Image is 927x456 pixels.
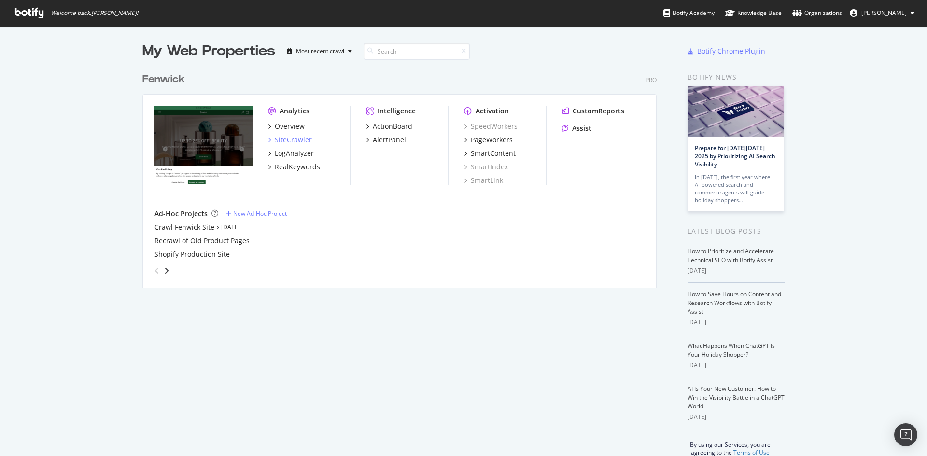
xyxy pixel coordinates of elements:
[695,144,775,168] a: Prepare for [DATE][DATE] 2025 by Prioritizing AI Search Visibility
[275,149,314,158] div: LogAnalyzer
[221,223,240,231] a: [DATE]
[268,135,312,145] a: SiteCrawler
[697,46,765,56] div: Botify Chrome Plugin
[646,76,657,84] div: Pro
[142,61,664,288] div: grid
[725,8,782,18] div: Knowledge Base
[695,173,777,204] div: In [DATE], the first year where AI-powered search and commerce agents will guide holiday shoppers…
[233,209,287,218] div: New Ad-Hoc Project
[792,8,842,18] div: Organizations
[142,41,275,61] div: My Web Properties
[688,385,785,410] a: AI Is Your New Customer: How to Win the Visibility Battle in a ChatGPT World
[688,86,784,137] img: Prepare for Black Friday 2025 by Prioritizing AI Search Visibility
[275,135,312,145] div: SiteCrawler
[280,106,309,116] div: Analytics
[163,266,170,276] div: angle-right
[378,106,416,116] div: Intelligence
[688,318,785,327] div: [DATE]
[464,122,518,131] a: SpeedWorkers
[688,361,785,370] div: [DATE]
[562,124,591,133] a: Assist
[464,162,508,172] a: SmartIndex
[154,249,230,259] a: Shopify Production Site
[142,72,185,86] div: Fenwick
[151,263,163,278] div: angle-left
[226,209,287,218] a: New Ad-Hoc Project
[366,122,412,131] a: ActionBoard
[471,149,516,158] div: SmartContent
[464,176,503,185] a: SmartLink
[364,43,470,60] input: Search
[688,266,785,275] div: [DATE]
[268,149,314,158] a: LogAnalyzer
[663,8,715,18] div: Botify Academy
[688,72,785,83] div: Botify news
[154,236,250,246] a: Recrawl of Old Product Pages
[471,135,513,145] div: PageWorkers
[894,423,917,446] div: Open Intercom Messenger
[154,222,214,232] a: Crawl Fenwick Site
[275,122,305,131] div: Overview
[688,342,775,359] a: What Happens When ChatGPT Is Your Holiday Shopper?
[688,290,781,316] a: How to Save Hours on Content and Research Workflows with Botify Assist
[688,46,765,56] a: Botify Chrome Plugin
[142,72,189,86] a: Fenwick
[296,48,344,54] div: Most recent crawl
[154,209,208,219] div: Ad-Hoc Projects
[268,122,305,131] a: Overview
[373,122,412,131] div: ActionBoard
[366,135,406,145] a: AlertPanel
[275,162,320,172] div: RealKeywords
[154,106,253,184] img: www.fenwick.co.uk/
[464,135,513,145] a: PageWorkers
[373,135,406,145] div: AlertPanel
[283,43,356,59] button: Most recent crawl
[572,124,591,133] div: Assist
[562,106,624,116] a: CustomReports
[268,162,320,172] a: RealKeywords
[861,9,907,17] span: Cecelia Dillon
[464,149,516,158] a: SmartContent
[688,226,785,236] div: Latest Blog Posts
[573,106,624,116] div: CustomReports
[688,247,774,264] a: How to Prioritize and Accelerate Technical SEO with Botify Assist
[51,9,138,17] span: Welcome back, [PERSON_NAME] !
[476,106,509,116] div: Activation
[688,413,785,421] div: [DATE]
[842,5,922,21] button: [PERSON_NAME]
